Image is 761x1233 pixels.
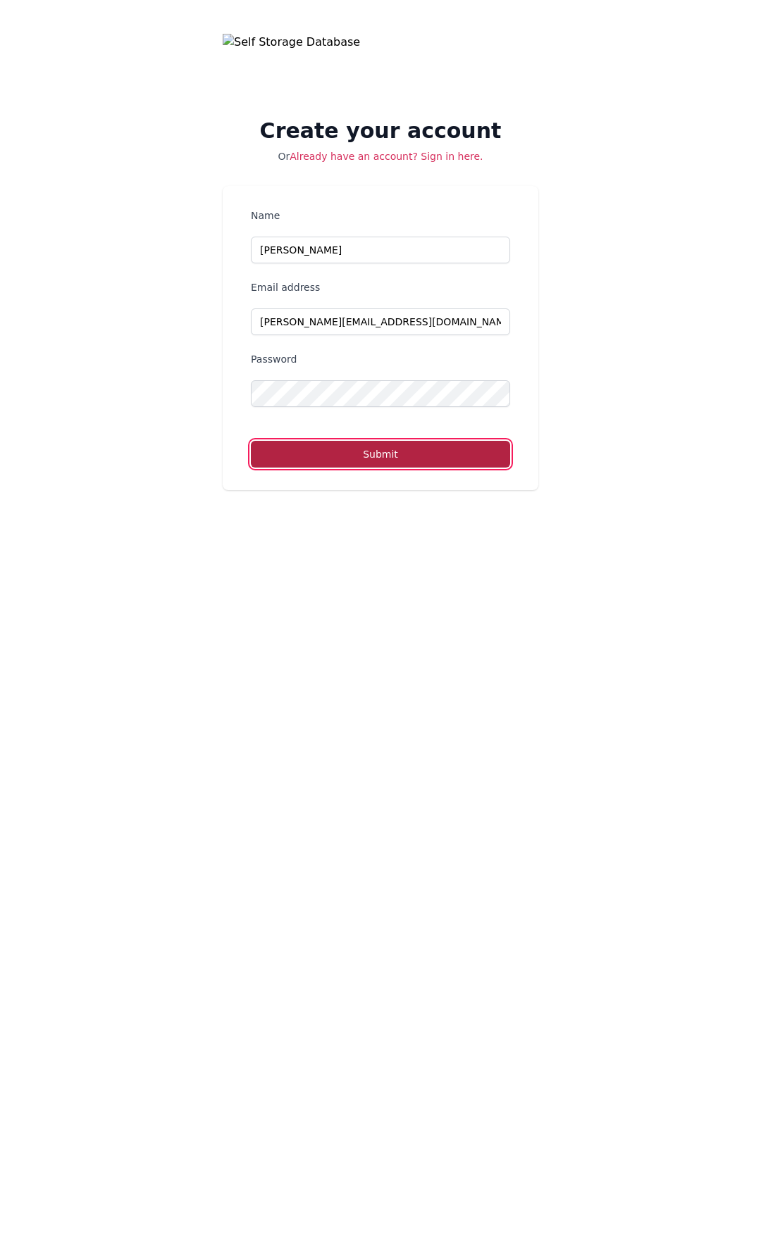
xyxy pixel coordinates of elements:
[251,352,510,366] label: Password
[251,441,510,468] button: Submit
[223,149,538,163] p: Or
[223,118,538,144] h2: Create your account
[290,151,483,162] a: Already have an account? Sign in here.
[251,208,510,223] label: Name
[251,280,510,294] label: Email address
[223,34,538,101] img: Self Storage Database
